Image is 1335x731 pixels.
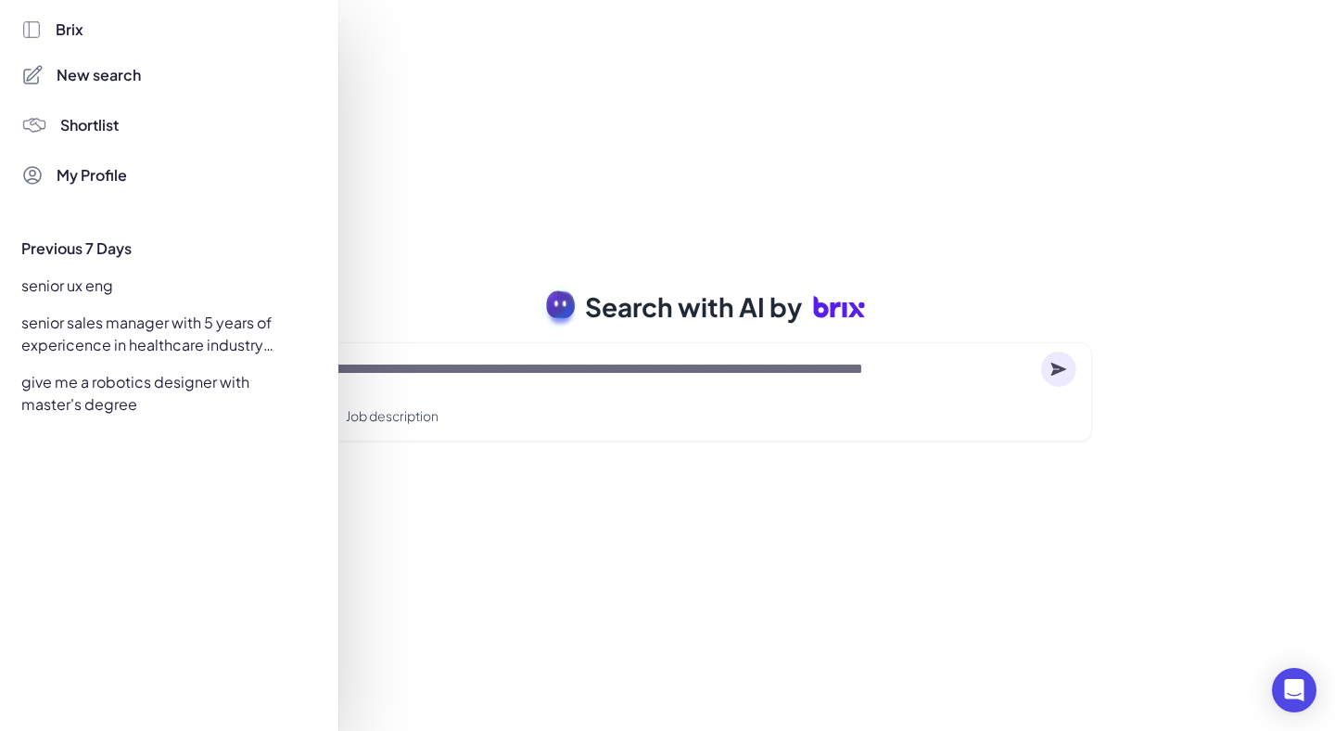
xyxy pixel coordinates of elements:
div: senior ux eng [10,271,318,301]
div: senior sales manager with 5 years of expericence in healthcare industry based in [GEOGRAPHIC_DATA] [10,308,318,360]
img: 4blF7nbYMBMHBwcHBwcHBwcHBwcHBwcHB4es+Bd0DLy0SdzEZwAAAABJRU5ErkJggg== [21,112,47,138]
span: My Profile [57,164,127,186]
span: Shortlist [60,114,119,136]
span: New search [57,64,141,86]
div: Previous 7 Days [21,237,318,260]
div: give me a robotics designer with master's degree [10,367,318,419]
div: Open Intercom Messenger [1272,668,1316,712]
span: Brix [56,19,83,41]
